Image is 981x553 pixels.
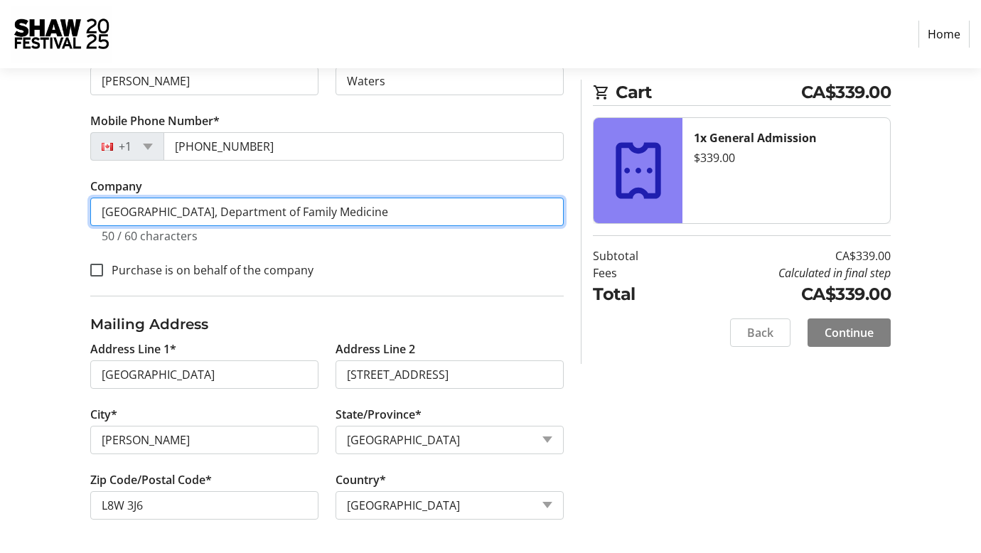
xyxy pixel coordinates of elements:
[801,80,891,105] span: CA$339.00
[593,264,679,281] td: Fees
[679,281,891,307] td: CA$339.00
[90,426,318,454] input: City
[730,318,790,347] button: Back
[90,491,318,520] input: Zip or Postal Code
[616,80,801,105] span: Cart
[747,324,773,341] span: Back
[679,247,891,264] td: CA$339.00
[90,360,318,389] input: Address
[90,112,220,129] label: Mobile Phone Number*
[90,313,564,335] h3: Mailing Address
[336,340,415,358] label: Address Line 2
[11,6,112,63] img: Shaw Festival's Logo
[90,178,142,195] label: Company
[102,228,198,244] tr-character-limit: 50 / 60 characters
[336,471,386,488] label: Country*
[90,340,176,358] label: Address Line 1*
[103,262,313,279] label: Purchase is on behalf of the company
[679,264,891,281] td: Calculated in final step
[694,149,879,166] div: $339.00
[593,281,679,307] td: Total
[336,406,422,423] label: State/Province*
[918,21,970,48] a: Home
[694,130,817,146] strong: 1x General Admission
[90,406,117,423] label: City*
[90,471,212,488] label: Zip Code/Postal Code*
[825,324,874,341] span: Continue
[163,132,564,161] input: (506) 234-5678
[808,318,891,347] button: Continue
[593,247,679,264] td: Subtotal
